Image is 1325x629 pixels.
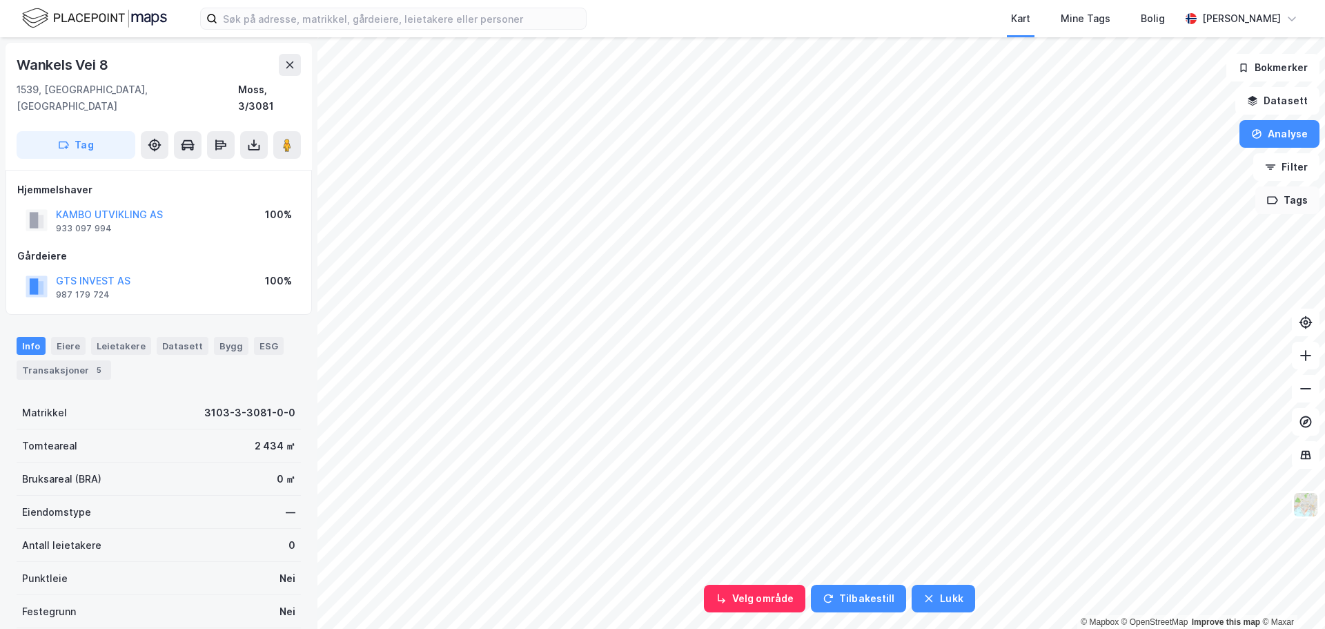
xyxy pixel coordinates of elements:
[1226,54,1319,81] button: Bokmerker
[238,81,301,115] div: Moss, 3/3081
[17,54,110,76] div: Wankels Vei 8
[22,471,101,487] div: Bruksareal (BRA)
[1235,87,1319,115] button: Datasett
[56,223,112,234] div: 933 097 994
[22,438,77,454] div: Tomteareal
[912,585,974,612] button: Lukk
[17,248,300,264] div: Gårdeiere
[22,504,91,521] div: Eiendomstype
[22,603,76,620] div: Festegrunn
[255,438,295,454] div: 2 434 ㎡
[1081,617,1119,627] a: Mapbox
[277,471,295,487] div: 0 ㎡
[1011,10,1030,27] div: Kart
[1256,563,1325,629] iframe: Chat Widget
[1202,10,1281,27] div: [PERSON_NAME]
[286,504,295,521] div: —
[214,337,248,355] div: Bygg
[1121,617,1188,627] a: OpenStreetMap
[1293,492,1319,518] img: Z
[217,8,586,29] input: Søk på adresse, matrikkel, gårdeiere, leietakere eller personer
[22,6,167,30] img: logo.f888ab2527a4732fd821a326f86c7f29.svg
[17,81,238,115] div: 1539, [GEOGRAPHIC_DATA], [GEOGRAPHIC_DATA]
[204,405,295,421] div: 3103-3-3081-0-0
[1253,153,1319,181] button: Filter
[91,337,151,355] div: Leietakere
[22,570,68,587] div: Punktleie
[157,337,208,355] div: Datasett
[51,337,86,355] div: Eiere
[265,206,292,223] div: 100%
[17,131,135,159] button: Tag
[811,585,906,612] button: Tilbakestill
[1141,10,1165,27] div: Bolig
[22,537,101,554] div: Antall leietakere
[265,273,292,289] div: 100%
[56,289,110,300] div: 987 179 724
[92,363,106,377] div: 5
[279,570,295,587] div: Nei
[279,603,295,620] div: Nei
[1239,120,1319,148] button: Analyse
[1061,10,1110,27] div: Mine Tags
[17,360,111,380] div: Transaksjoner
[288,537,295,554] div: 0
[17,182,300,198] div: Hjemmelshaver
[1192,617,1260,627] a: Improve this map
[1256,563,1325,629] div: Kontrollprogram for chat
[704,585,805,612] button: Velg område
[22,405,67,421] div: Matrikkel
[254,337,284,355] div: ESG
[17,337,46,355] div: Info
[1255,186,1319,214] button: Tags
